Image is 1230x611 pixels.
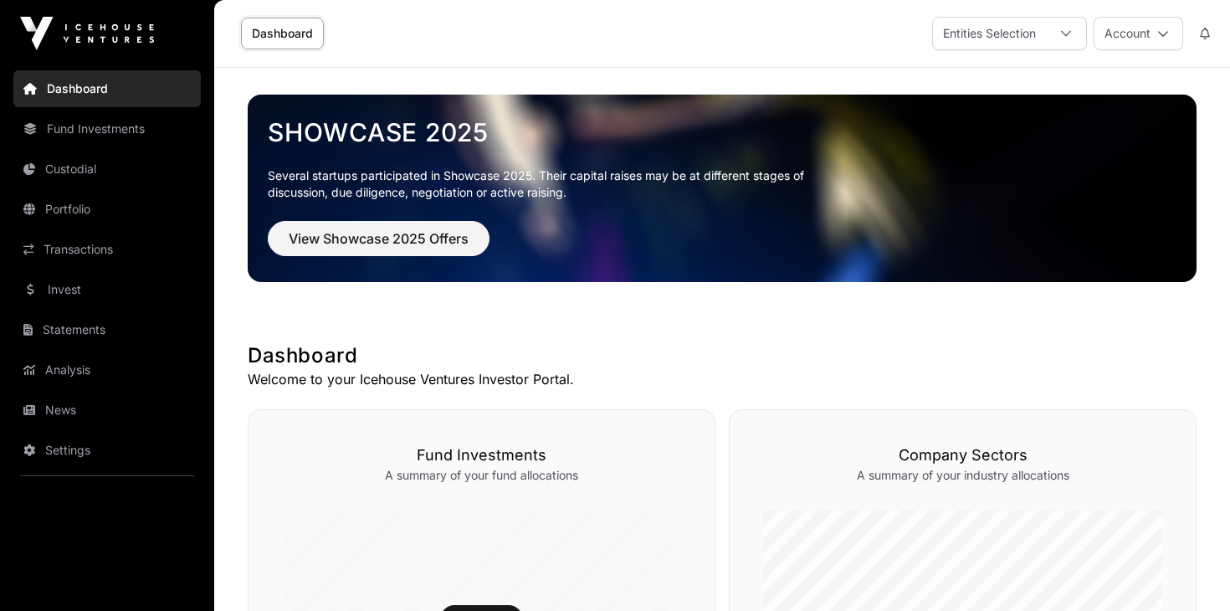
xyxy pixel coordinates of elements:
[13,231,201,268] a: Transactions
[248,369,1197,389] p: Welcome to your Icehouse Ventures Investor Portal.
[248,342,1197,369] h1: Dashboard
[763,444,1162,467] h3: Company Sectors
[282,444,681,467] h3: Fund Investments
[13,432,201,469] a: Settings
[763,467,1162,484] p: A summary of your industry allocations
[268,221,489,256] button: View Showcase 2025 Offers
[289,228,469,249] span: View Showcase 2025 Offers
[13,70,201,107] a: Dashboard
[13,311,201,348] a: Statements
[13,392,201,429] a: News
[13,271,201,308] a: Invest
[248,95,1197,282] img: Showcase 2025
[241,18,324,49] a: Dashboard
[268,167,830,201] p: Several startups participated in Showcase 2025. Their capital raises may be at different stages o...
[933,18,1046,49] div: Entities Selection
[13,151,201,187] a: Custodial
[13,352,201,388] a: Analysis
[268,117,1176,147] a: Showcase 2025
[268,238,489,254] a: View Showcase 2025 Offers
[13,110,201,147] a: Fund Investments
[1094,17,1183,50] button: Account
[20,17,154,50] img: Icehouse Ventures Logo
[282,467,681,484] p: A summary of your fund allocations
[13,191,201,228] a: Portfolio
